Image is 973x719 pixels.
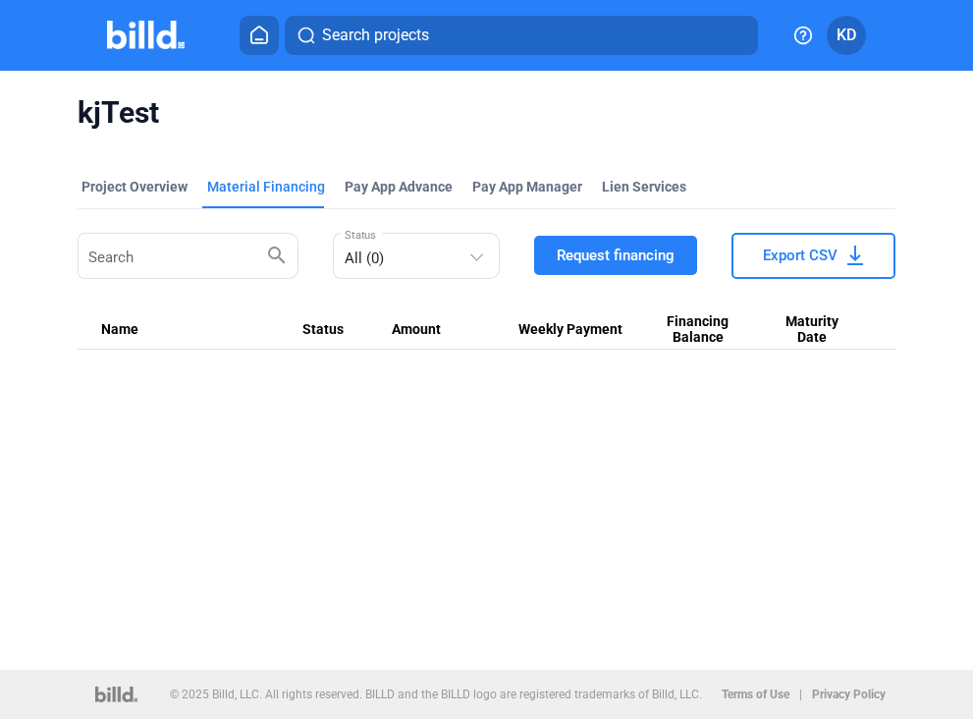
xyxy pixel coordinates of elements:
span: Financing Balance [644,313,752,347]
img: Billd Company Logo [107,21,185,49]
button: KD [827,16,866,55]
span: Search projects [322,24,429,47]
span: Export CSV [763,246,838,265]
button: Request financing [534,236,697,275]
button: Export CSV [731,233,894,279]
span: Status [302,321,344,339]
img: logo [95,687,137,702]
p: | [799,688,802,701]
b: Terms of Use [722,688,789,701]
span: Weekly Payment [518,321,622,339]
p: © 2025 Billd, LLC. All rights reserved. BILLD and the BILLD logo are registered trademarks of Bil... [170,688,702,701]
div: Material Financing [207,177,325,196]
span: Maturity Date [770,313,854,347]
div: Project Overview [81,177,188,196]
div: Pay App Advance [345,177,453,196]
span: Pay App Manager [472,177,582,196]
b: Privacy Policy [812,688,886,701]
span: Request financing [557,246,675,265]
button: Search projects [285,16,758,55]
span: KD [837,24,856,47]
div: Lien Services [602,177,686,196]
div: Weekly Payment [518,321,644,339]
span: Name [101,321,138,339]
div: Financing Balance [644,313,770,347]
div: Name [101,321,302,339]
mat-icon: search [265,243,289,266]
div: Amount [392,321,517,339]
div: Maturity Date [770,313,872,347]
div: Status [302,321,392,339]
span: kjTest [78,94,894,132]
mat-select-trigger: All (0) [345,249,384,267]
span: Amount [392,321,441,339]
